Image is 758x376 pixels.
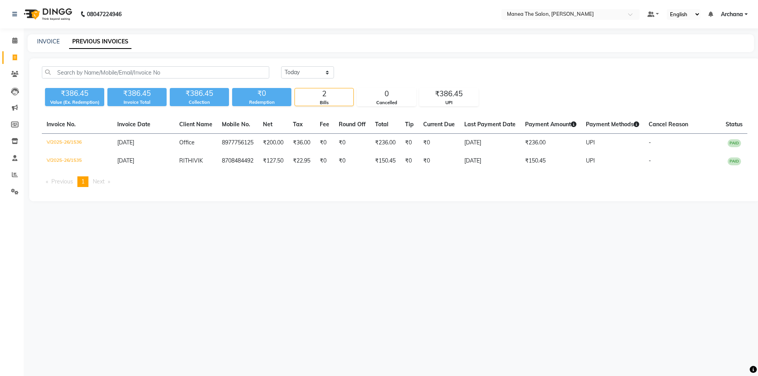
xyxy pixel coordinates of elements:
[315,134,334,152] td: ₹0
[370,134,400,152] td: ₹236.00
[520,152,581,170] td: ₹150.45
[460,152,520,170] td: [DATE]
[728,157,741,165] span: PAID
[217,152,258,170] td: 8708484492
[423,121,455,128] span: Current Due
[405,121,414,128] span: Tip
[107,99,167,106] div: Invoice Total
[400,134,418,152] td: ₹0
[418,134,460,152] td: ₹0
[293,121,303,128] span: Tax
[288,152,315,170] td: ₹22.95
[586,157,595,164] span: UPI
[45,99,104,106] div: Value (Ex. Redemption)
[586,139,595,146] span: UPI
[42,134,113,152] td: V/2025-26/1536
[334,152,370,170] td: ₹0
[288,134,315,152] td: ₹36.00
[107,88,167,99] div: ₹386.45
[315,152,334,170] td: ₹0
[81,178,84,185] span: 1
[649,139,651,146] span: -
[217,134,258,152] td: 8977756125
[42,152,113,170] td: V/2025-26/1535
[258,152,288,170] td: ₹127.50
[649,121,688,128] span: Cancel Reason
[357,99,416,106] div: Cancelled
[525,121,576,128] span: Payment Amount
[375,121,388,128] span: Total
[400,152,418,170] td: ₹0
[295,88,353,99] div: 2
[726,121,743,128] span: Status
[69,35,131,49] a: PREVIOUS INVOICES
[464,121,516,128] span: Last Payment Date
[649,157,651,164] span: -
[418,152,460,170] td: ₹0
[117,139,134,146] span: [DATE]
[420,88,478,99] div: ₹386.45
[179,157,203,164] span: RITHIVIK
[370,152,400,170] td: ₹150.45
[721,10,743,19] span: Archana
[263,121,272,128] span: Net
[357,88,416,99] div: 0
[20,3,74,25] img: logo
[51,178,73,185] span: Previous
[42,176,747,187] nav: Pagination
[232,99,291,106] div: Redemption
[170,88,229,99] div: ₹386.45
[117,121,150,128] span: Invoice Date
[222,121,250,128] span: Mobile No.
[339,121,366,128] span: Round Off
[47,121,76,128] span: Invoice No.
[728,139,741,147] span: PAID
[460,134,520,152] td: [DATE]
[586,121,639,128] span: Payment Methods
[42,66,269,79] input: Search by Name/Mobile/Email/Invoice No
[179,121,212,128] span: Client Name
[232,88,291,99] div: ₹0
[117,157,134,164] span: [DATE]
[334,134,370,152] td: ₹0
[420,99,478,106] div: UPI
[179,139,195,146] span: Office
[37,38,60,45] a: INVOICE
[170,99,229,106] div: Collection
[295,99,353,106] div: Bills
[320,121,329,128] span: Fee
[45,88,104,99] div: ₹386.45
[520,134,581,152] td: ₹236.00
[93,178,105,185] span: Next
[87,3,122,25] b: 08047224946
[258,134,288,152] td: ₹200.00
